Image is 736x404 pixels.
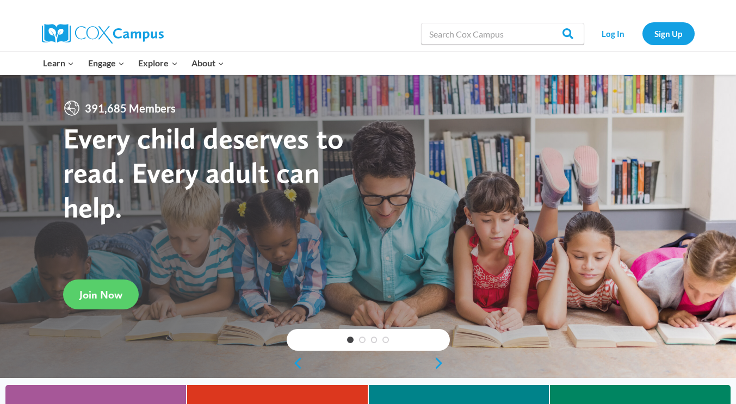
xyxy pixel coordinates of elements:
[382,337,389,343] a: 4
[36,52,231,74] nav: Primary Navigation
[79,288,122,301] span: Join Now
[590,22,637,45] a: Log In
[359,337,366,343] a: 2
[43,56,74,70] span: Learn
[191,56,224,70] span: About
[434,357,450,370] a: next
[421,23,584,45] input: Search Cox Campus
[347,337,354,343] a: 1
[63,279,139,309] a: Join Now
[81,100,180,117] span: 391,685 Members
[371,337,378,343] a: 3
[642,22,695,45] a: Sign Up
[590,22,695,45] nav: Secondary Navigation
[138,56,177,70] span: Explore
[287,357,303,370] a: previous
[287,352,450,374] div: content slider buttons
[63,121,344,225] strong: Every child deserves to read. Every adult can help.
[42,24,164,43] img: Cox Campus
[88,56,125,70] span: Engage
